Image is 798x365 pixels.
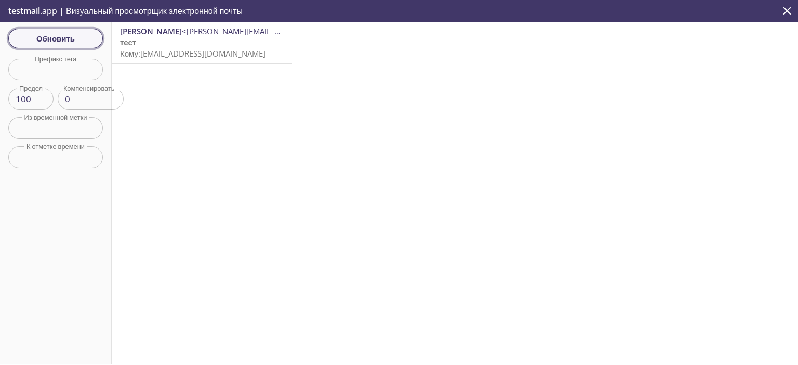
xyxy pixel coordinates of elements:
font: тест [120,37,136,47]
font: Кому: [120,48,140,59]
font: <[PERSON_NAME][EMAIL_ADDRESS][DOMAIN_NAME]> [182,26,376,36]
button: Обновить [8,29,103,48]
font: .app | Визуальный просмотрщик электронной почты [40,5,243,17]
font: testmail [8,5,40,17]
div: [PERSON_NAME]<[PERSON_NAME][EMAIL_ADDRESS][DOMAIN_NAME]>тестКому:[EMAIL_ADDRESS][DOMAIN_NAME] [112,22,292,63]
font: [EMAIL_ADDRESS][DOMAIN_NAME] [140,48,265,59]
font: [PERSON_NAME] [120,26,182,36]
nav: электронные письма [112,22,292,64]
font: Обновить [36,33,75,44]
